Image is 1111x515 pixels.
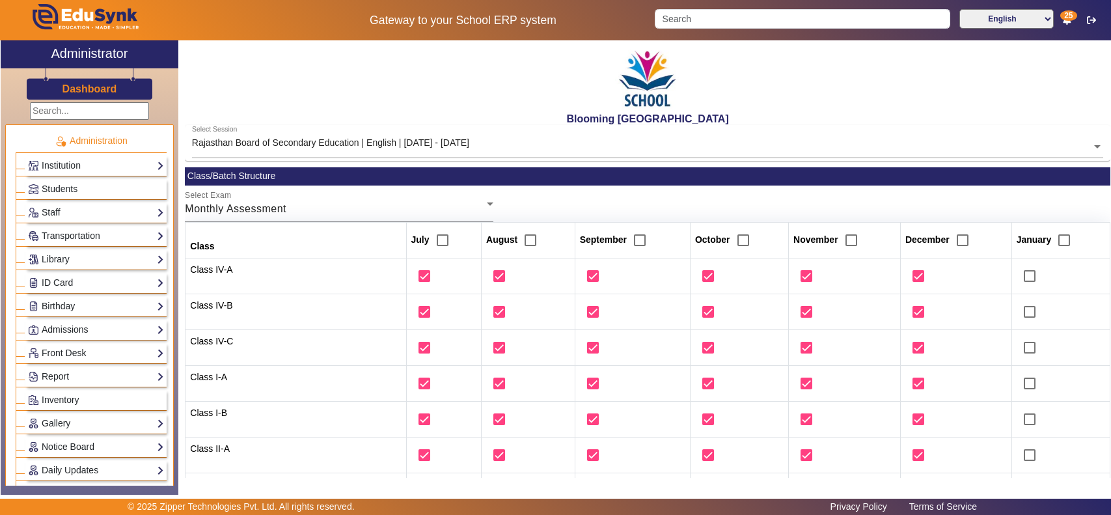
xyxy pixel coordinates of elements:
[690,222,788,258] th: October
[29,395,38,405] img: Inventory.png
[29,184,38,194] img: Students.png
[62,82,118,96] a: Dashboard
[615,44,680,113] img: 3e5c6726-73d6-4ac3-b917-621554bbe9c3
[1,40,178,68] a: Administrator
[1011,222,1110,258] th: January
[285,14,641,27] h5: Gateway to your School ERP system
[185,222,406,258] th: Class
[51,46,128,61] h2: Administrator
[185,113,1110,125] h2: Blooming [GEOGRAPHIC_DATA]
[28,182,164,197] a: Students
[185,401,406,437] td: Class I-B
[42,395,79,405] span: Inventory
[185,258,406,294] td: Class IV-A
[62,83,117,95] h3: Dashboard
[185,329,406,365] td: Class IV-C
[406,222,482,258] th: July
[789,222,901,258] th: November
[482,222,575,258] th: August
[185,191,231,200] mat-label: Select Exam
[185,365,406,401] td: Class I-A
[128,500,355,514] p: © 2025 Zipper Technologies Pvt. Ltd. All rights reserved.
[903,498,983,515] a: Terms of Service
[185,203,286,214] span: Monthly Assessment
[824,498,894,515] a: Privacy Policy
[185,167,1110,186] mat-card-header: Class/Batch Structure
[185,437,406,473] td: Class II-A
[28,393,164,408] a: Inventory
[42,184,77,194] span: Students
[185,294,406,329] td: Class IV-B
[30,102,149,120] input: Search...
[55,135,66,147] img: Administration.png
[185,473,406,508] td: Class II-B
[1060,10,1077,21] span: 25
[900,222,1011,258] th: December
[575,222,690,258] th: September
[192,136,469,150] div: Rajasthan Board of Secondary Education | English | [DATE] - [DATE]
[192,124,237,135] div: Select Session
[16,134,167,148] p: Administration
[655,9,950,29] input: Search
